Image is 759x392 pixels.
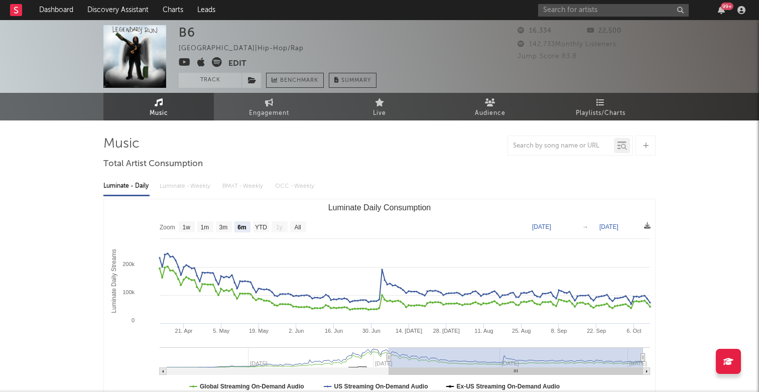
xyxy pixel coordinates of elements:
[587,28,621,34] span: 22,500
[122,289,135,295] text: 100k
[249,328,269,334] text: 19. May
[110,249,117,313] text: Luminate Daily Streams
[214,93,324,120] a: Engagement
[179,73,241,88] button: Track
[228,57,246,70] button: Edit
[289,328,304,334] text: 2. Jun
[328,203,431,212] text: Luminate Daily Consumption
[629,360,647,366] text: [DATE]
[373,107,386,119] span: Live
[103,93,214,120] a: Music
[237,224,246,231] text: 6m
[334,383,428,390] text: US Streaming On-Demand Audio
[103,178,150,195] div: Luminate - Daily
[132,317,135,323] text: 0
[183,224,191,231] text: 1w
[266,73,324,88] a: Benchmark
[179,25,195,40] div: B6
[150,107,168,119] span: Music
[545,93,656,120] a: Playlists/Charts
[512,328,531,334] text: 25. Aug
[457,383,560,390] text: Ex-US Streaming On-Demand Audio
[160,224,175,231] text: Zoom
[474,328,493,334] text: 11. Aug
[582,223,588,230] text: →
[508,142,614,150] input: Search by song name or URL
[718,6,725,14] button: 99+
[122,261,135,267] text: 200k
[175,328,193,334] text: 21. Apr
[341,78,371,83] span: Summary
[249,107,289,119] span: Engagement
[200,383,304,390] text: Global Streaming On-Demand Audio
[551,328,567,334] text: 8. Sep
[433,328,460,334] text: 28. [DATE]
[721,3,733,10] div: 99 +
[435,93,545,120] a: Audience
[538,4,689,17] input: Search for artists
[518,53,577,60] span: Jump Score: 83.8
[396,328,422,334] text: 14. [DATE]
[294,224,301,231] text: All
[576,107,625,119] span: Playlists/Charts
[362,328,381,334] text: 30. Jun
[179,43,315,55] div: [GEOGRAPHIC_DATA] | Hip-Hop/Rap
[324,93,435,120] a: Live
[255,224,267,231] text: YTD
[201,224,209,231] text: 1m
[280,75,318,87] span: Benchmark
[475,107,505,119] span: Audience
[213,328,230,334] text: 5. May
[276,224,283,231] text: 1y
[103,158,203,170] span: Total Artist Consumption
[219,224,228,231] text: 3m
[325,328,343,334] text: 16. Jun
[532,223,551,230] text: [DATE]
[626,328,641,334] text: 6. Oct
[518,41,616,48] span: 142,733 Monthly Listeners
[518,28,552,34] span: 16,334
[587,328,606,334] text: 22. Sep
[599,223,618,230] text: [DATE]
[329,73,376,88] button: Summary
